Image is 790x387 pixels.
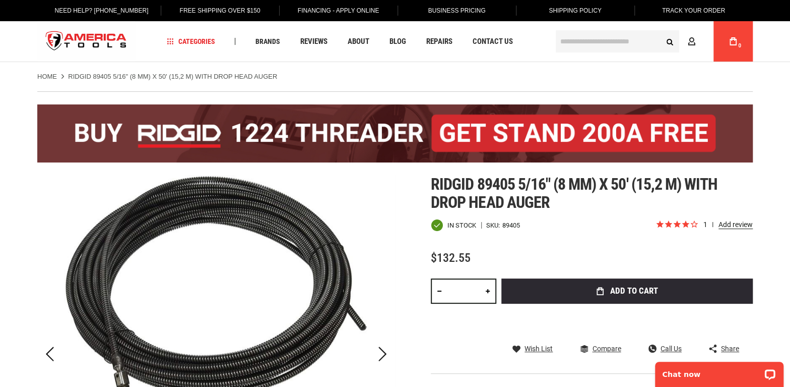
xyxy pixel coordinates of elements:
img: BOGO: Buy the RIDGID® 1224 Threader (26092), get the 92467 200A Stand FREE! [37,104,753,162]
span: 0 [738,43,741,48]
span: Reviews [300,38,327,45]
iframe: Secure express checkout frame [499,307,755,336]
div: Availability [431,219,476,232]
a: store logo [37,23,135,61]
a: Blog [385,35,411,48]
span: In stock [447,222,476,229]
iframe: LiveChat chat widget [648,355,790,387]
span: Contact Us [473,38,513,45]
div: 89405 [502,222,520,229]
span: Rated 4.0 out of 5 stars 1 reviews [655,219,753,231]
strong: SKU [486,222,502,229]
a: Call Us [648,344,682,353]
a: 0 [723,21,743,62]
img: America Tools [37,23,135,61]
a: Reviews [296,35,332,48]
a: Compare [580,344,621,353]
span: Ridgid 89405 5/16" (8 mm) x 50' (15,2 m) with drop head auger [431,175,717,212]
a: Categories [162,35,220,48]
a: Brands [251,35,285,48]
span: Share [721,345,739,352]
span: Compare [592,345,621,352]
span: Categories [167,38,215,45]
a: Home [37,72,57,81]
span: Blog [389,38,406,45]
strong: RIDGID 89405 5/16" (8 MM) X 50' (15,2 M) WITH DROP HEAD AUGER [68,73,277,80]
a: About [343,35,374,48]
span: Wish List [524,345,553,352]
button: Add to Cart [501,279,753,304]
span: Repairs [426,38,452,45]
a: Contact Us [468,35,517,48]
a: Repairs [422,35,457,48]
span: Call Us [661,345,682,352]
span: $132.55 [431,251,471,265]
span: 1 reviews [703,220,753,229]
span: Brands [255,38,280,45]
span: Add to Cart [610,287,658,295]
span: Shipping Policy [549,7,602,14]
a: Wish List [512,344,553,353]
span: About [348,38,369,45]
button: Search [660,32,679,51]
